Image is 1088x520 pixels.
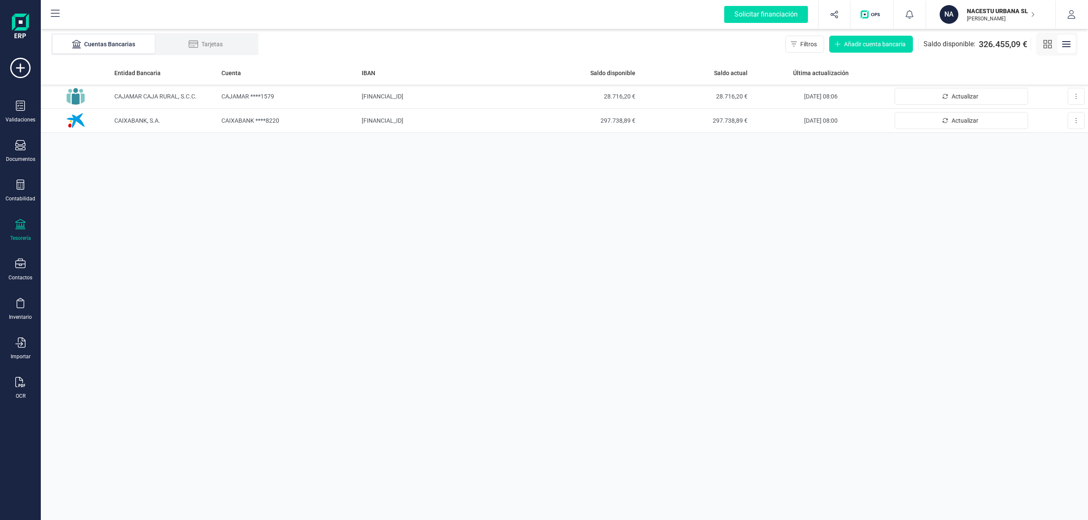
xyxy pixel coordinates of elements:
[924,39,975,49] span: Saldo disponible:
[785,36,824,53] button: Filtros
[967,15,1035,22] p: [PERSON_NAME]
[800,40,817,48] span: Filtros
[642,116,748,125] span: 297.738,89 €
[221,69,241,77] span: Cuenta
[114,93,197,100] span: CAJAMAR CAJA RURAL, S.C.C.
[10,235,31,242] div: Tesorería
[11,353,31,360] div: Importar
[6,116,35,123] div: Validaciones
[6,156,35,163] div: Documentos
[16,393,25,399] div: OCR
[12,14,29,41] img: Logo Finanedi
[936,1,1045,28] button: NANACESTU URBANA SL[PERSON_NAME]
[829,36,913,53] button: Añadir cuenta bancaria
[861,10,883,19] img: Logo de OPS
[940,5,958,24] div: NA
[714,69,748,77] span: Saldo actual
[358,84,527,109] td: [FINANCIAL_ID]
[8,274,32,281] div: Contactos
[114,69,161,77] span: Entidad Bancaria
[63,84,88,109] img: Imagen de CAJAMAR CAJA RURAL, S.C.C.
[70,40,138,48] div: Cuentas Bancarias
[6,195,35,202] div: Contabilidad
[952,92,978,101] span: Actualizar
[895,88,1028,105] button: Actualizar
[172,40,240,48] div: Tarjetas
[530,92,635,101] span: 28.716,20 €
[952,116,978,125] span: Actualizar
[804,93,838,100] span: [DATE] 08:06
[895,112,1028,129] button: Actualizar
[714,1,818,28] button: Solicitar financiación
[358,109,527,133] td: [FINANCIAL_ID]
[362,69,375,77] span: IBAN
[590,69,635,77] span: Saldo disponible
[804,117,838,124] span: [DATE] 08:00
[967,7,1035,15] p: NACESTU URBANA SL
[530,116,635,125] span: 297.738,89 €
[9,314,32,320] div: Inventario
[642,92,748,101] span: 28.716,20 €
[856,1,888,28] button: Logo de OPS
[724,6,808,23] div: Solicitar financiación
[979,38,1027,50] span: 326.455,09 €
[63,108,88,133] img: Imagen de CAIXABANK, S.A.
[114,117,160,124] span: CAIXABANK, S.A.
[793,69,849,77] span: Última actualización
[844,40,906,48] span: Añadir cuenta bancaria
